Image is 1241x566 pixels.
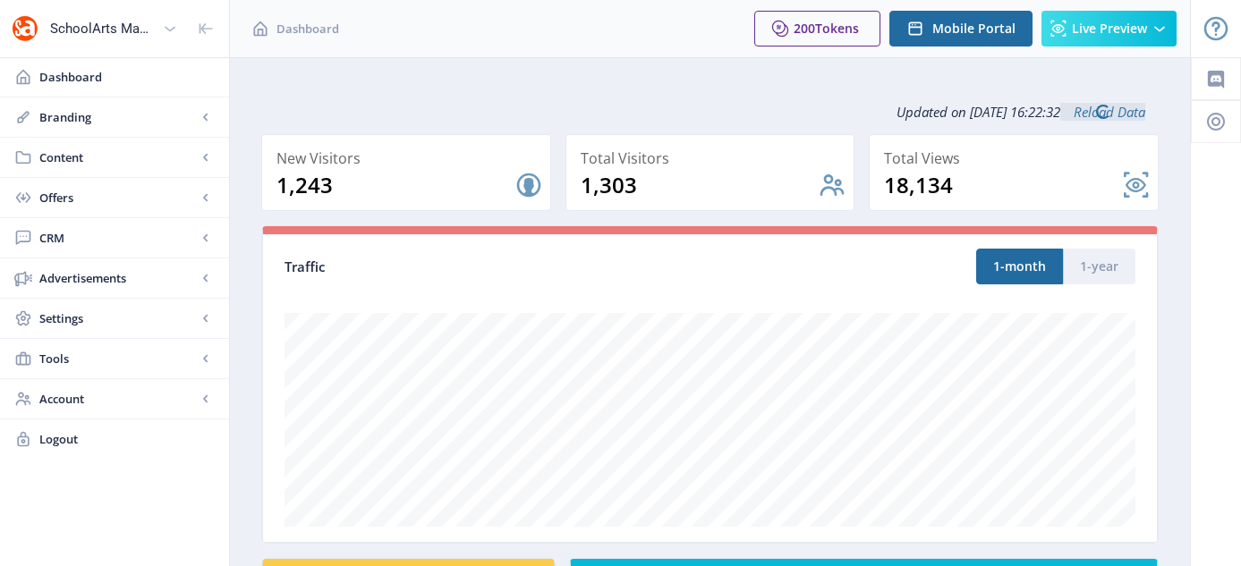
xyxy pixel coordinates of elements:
[261,89,1159,134] div: Updated on [DATE] 16:22:32
[39,430,215,448] span: Logout
[39,108,197,126] span: Branding
[39,309,197,327] span: Settings
[276,171,514,199] div: 1,243
[11,14,39,43] img: properties.app_icon.png
[39,68,215,86] span: Dashboard
[884,146,1151,171] div: Total Views
[39,350,197,367] span: Tools
[39,390,197,408] span: Account
[1063,249,1135,284] button: 1-year
[39,148,197,166] span: Content
[884,171,1122,199] div: 18,134
[276,20,339,38] span: Dashboard
[39,269,197,287] span: Advertisements
[976,249,1063,284] button: 1-month
[50,9,156,48] div: SchoolArts Magazine
[39,189,197,207] span: Offers
[285,257,710,277] div: Traffic
[276,146,543,171] div: New Visitors
[1072,21,1147,36] span: Live Preview
[581,146,847,171] div: Total Visitors
[39,229,197,247] span: CRM
[889,11,1033,46] button: Mobile Portal
[1060,103,1145,121] a: Reload Data
[932,21,1016,36] span: Mobile Portal
[1041,11,1177,46] button: Live Preview
[815,20,859,37] span: Tokens
[754,11,880,46] button: 200Tokens
[581,171,819,199] div: 1,303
